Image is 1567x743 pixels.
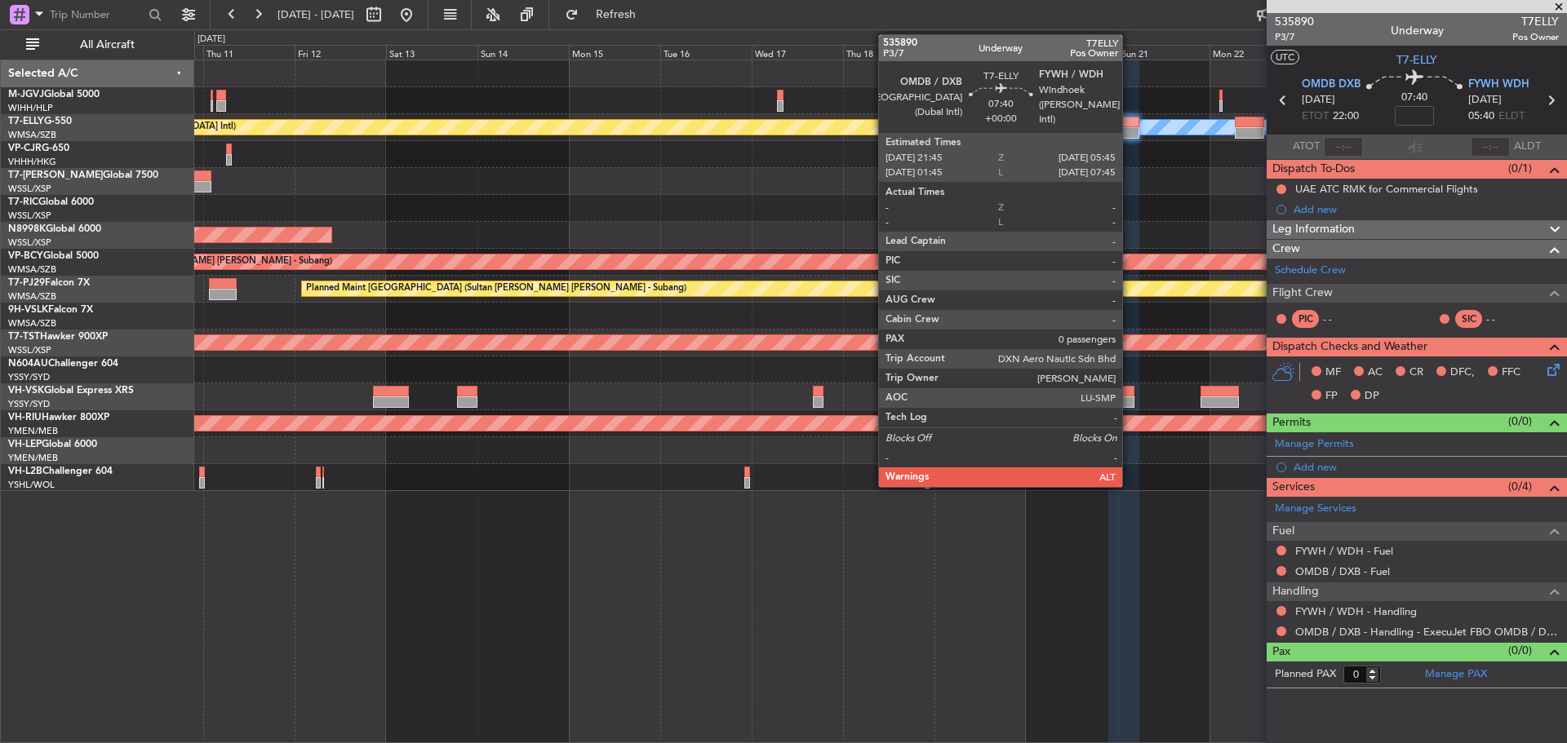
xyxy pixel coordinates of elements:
[1368,365,1383,381] span: AC
[1302,92,1335,108] span: [DATE]
[8,156,56,168] a: VHHH/HKG
[8,425,58,437] a: YMEN/MEB
[8,440,97,449] a: VH-LEPGlobal 6000
[8,117,44,126] span: T7-ELLY
[1295,604,1417,618] a: FYWH / WDH - Handling
[8,305,93,315] a: 9H-VSLKFalcon 7X
[8,413,42,422] span: VH-RIU
[1295,625,1559,639] a: OMDB / DXB - Handling - ExecuJet FBO OMDB / DXB
[1425,666,1487,683] a: Manage PAX
[8,144,42,153] span: VP-CJR
[8,237,51,249] a: WSSL/XSP
[8,413,109,422] a: VH-RIUHawker 800XP
[1272,414,1311,432] span: Permits
[934,45,1026,60] div: Fri 19
[477,45,569,60] div: Sun 14
[1512,13,1559,30] span: T7ELLY
[8,210,51,222] a: WSSL/XSP
[8,144,69,153] a: VP-CJRG-650
[8,251,99,261] a: VP-BCYGlobal 5000
[18,32,177,58] button: All Aircraft
[8,386,44,396] span: VH-VSK
[386,45,477,60] div: Sat 13
[8,183,51,195] a: WSSL/XSP
[1391,22,1444,39] div: Underway
[1325,365,1341,381] span: MF
[1325,388,1338,405] span: FP
[1275,263,1346,279] a: Schedule Crew
[8,278,45,288] span: T7-PJ29
[8,251,43,261] span: VP-BCY
[8,90,100,100] a: M-JGVJGlobal 5000
[8,290,56,303] a: WMSA/SZB
[1275,436,1354,453] a: Manage Permits
[1498,108,1525,125] span: ELDT
[42,39,172,51] span: All Aircraft
[557,2,655,28] button: Refresh
[752,45,843,60] div: Wed 17
[8,452,58,464] a: YMEN/MEB
[8,263,56,276] a: WMSA/SZB
[1293,139,1320,155] span: ATOT
[1409,365,1423,381] span: CR
[1275,666,1336,683] label: Planned PAX
[8,117,72,126] a: T7-ELLYG-550
[1272,338,1427,356] span: Dispatch Checks and Weather
[1486,312,1523,326] div: - -
[50,2,144,27] input: Trip Number
[203,45,295,60] div: Thu 11
[8,467,42,476] span: VH-L2B
[8,479,55,491] a: YSHL/WOL
[660,45,752,60] div: Tue 16
[295,45,386,60] div: Fri 12
[1514,139,1541,155] span: ALDT
[1275,501,1356,517] a: Manage Services
[1292,310,1319,328] div: PIC
[1272,478,1315,497] span: Services
[1468,77,1529,93] span: FYWH WDH
[569,45,660,60] div: Mon 15
[1502,365,1520,381] span: FFC
[1272,240,1300,259] span: Crew
[8,359,118,369] a: N604AUChallenger 604
[8,197,38,207] span: T7-RIC
[8,359,48,369] span: N604AU
[1365,388,1379,405] span: DP
[1455,310,1482,328] div: SIC
[1468,92,1502,108] span: [DATE]
[306,276,686,301] div: Planned Maint [GEOGRAPHIC_DATA] (Sultan [PERSON_NAME] [PERSON_NAME] - Subang)
[277,7,354,22] span: [DATE] - [DATE]
[1272,284,1333,303] span: Flight Crew
[8,332,40,342] span: T7-TST
[1272,522,1294,541] span: Fuel
[582,9,650,20] span: Refresh
[8,224,46,234] span: N8998K
[8,440,42,449] span: VH-LEP
[198,33,225,46] div: [DATE]
[1295,544,1393,558] a: FYWH / WDH - Fuel
[8,398,50,410] a: YSSY/SYD
[8,102,53,114] a: WIHH/HLP
[1275,30,1314,44] span: P3/7
[8,344,51,356] a: WSSL/XSP
[1508,413,1532,430] span: (0/0)
[1401,90,1427,106] span: 07:40
[1302,77,1361,93] span: OMDB DXB
[1450,365,1475,381] span: DFC,
[1210,45,1301,60] div: Mon 22
[8,371,50,383] a: YSSY/SYD
[1508,478,1532,495] span: (0/4)
[8,305,48,315] span: 9H-VSLK
[8,224,101,234] a: N8998KGlobal 6000
[8,197,94,207] a: T7-RICGlobal 6000
[1508,160,1532,177] span: (0/1)
[1272,220,1355,239] span: Leg Information
[8,317,56,329] a: WMSA/SZB
[1272,582,1319,601] span: Handling
[1294,460,1559,474] div: Add new
[8,332,108,342] a: T7-TSTHawker 900XP
[8,129,56,141] a: WMSA/SZB
[8,278,90,288] a: T7-PJ29Falcon 7X
[1508,642,1532,659] span: (0/0)
[1026,45,1117,60] div: Sat 20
